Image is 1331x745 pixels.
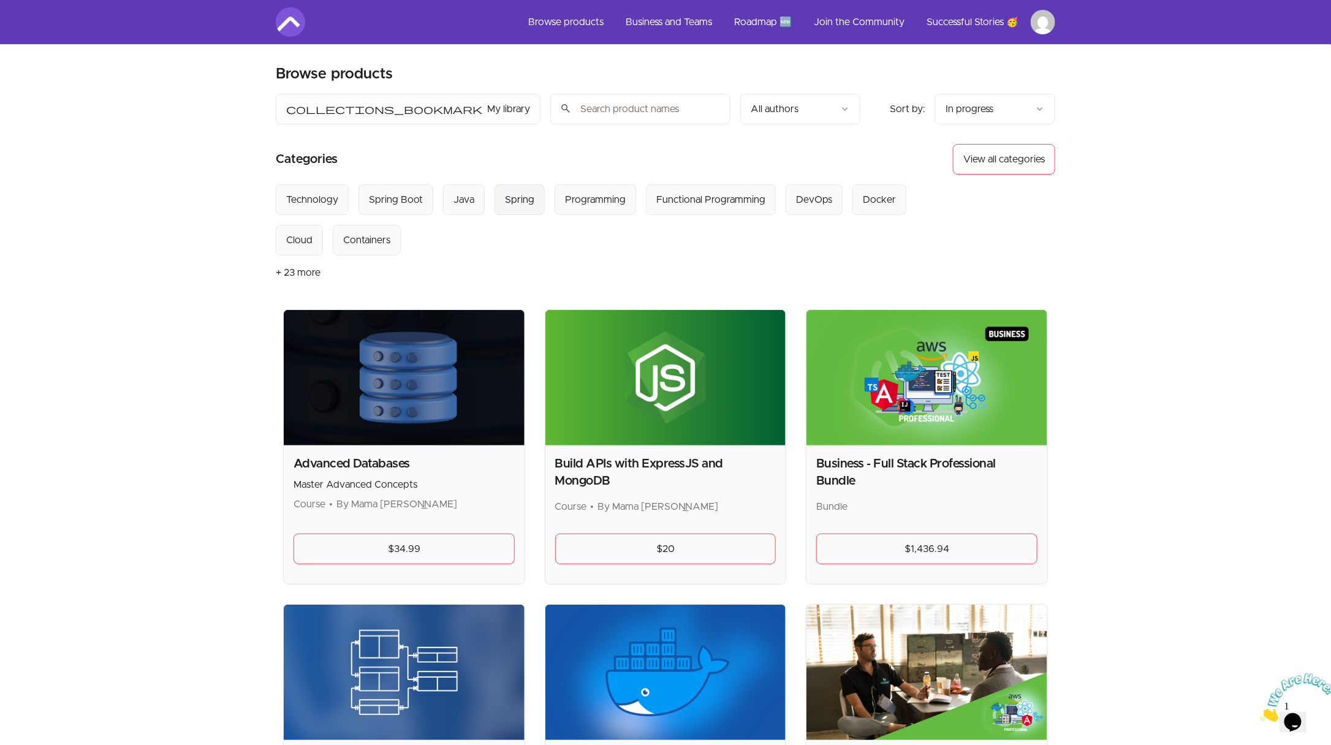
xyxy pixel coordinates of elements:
[917,7,1028,37] a: Successful Stories 🥳
[616,7,722,37] a: Business and Teams
[555,502,587,512] span: Course
[284,310,525,445] img: Product image for Advanced Databases
[276,64,393,84] h1: Browse products
[935,94,1055,124] button: Product sort options
[276,7,305,37] img: Amigoscode logo
[1255,668,1331,727] iframe: chat widget
[863,192,896,207] div: Docker
[294,499,325,509] span: Course
[816,502,848,512] span: Bundle
[656,192,765,207] div: Functional Programming
[796,192,832,207] div: DevOps
[5,5,81,53] img: Chat attention grabber
[294,455,515,472] h2: Advanced Databases
[545,310,786,445] img: Product image for Build APIs with ExpressJS and MongoDB
[804,7,914,37] a: Join the Community
[806,605,1047,740] img: Product image for Full Stack Professional + Coaching
[806,310,1047,445] img: Product image for Business - Full Stack Professional Bundle
[518,7,613,37] a: Browse products
[816,534,1037,564] a: $1,436.94
[545,605,786,740] img: Product image for Docker for DevOps Engineers
[555,534,776,564] a: $20
[369,192,423,207] div: Spring Boot
[294,534,515,564] a: $34.99
[286,192,338,207] div: Technology
[555,455,776,490] h2: Build APIs with ExpressJS and MongoDB
[286,233,313,248] div: Cloud
[816,455,1037,490] h2: Business - Full Stack Professional Bundle
[276,94,540,124] button: Filter by My library
[724,7,802,37] a: Roadmap 🆕
[294,477,515,492] p: Master Advanced Concepts
[890,104,925,114] span: Sort by:
[276,144,338,175] h2: Categories
[284,605,525,740] img: Product image for Database Design & Implementation
[518,7,1055,37] nav: Main
[329,499,333,509] span: •
[336,499,457,509] span: By Mama [PERSON_NAME]
[286,102,482,116] span: collections_bookmark
[565,192,626,207] div: Programming
[343,233,390,248] div: Containers
[453,192,474,207] div: Java
[1031,10,1055,34] img: Profile image for m
[550,94,730,124] input: Search product names
[740,94,860,124] button: Filter by author
[560,100,571,117] span: search
[591,502,594,512] span: •
[953,144,1055,175] button: View all categories
[598,502,719,512] span: By Mama [PERSON_NAME]
[505,192,534,207] div: Spring
[5,5,10,15] span: 1
[276,255,320,290] button: + 23 more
